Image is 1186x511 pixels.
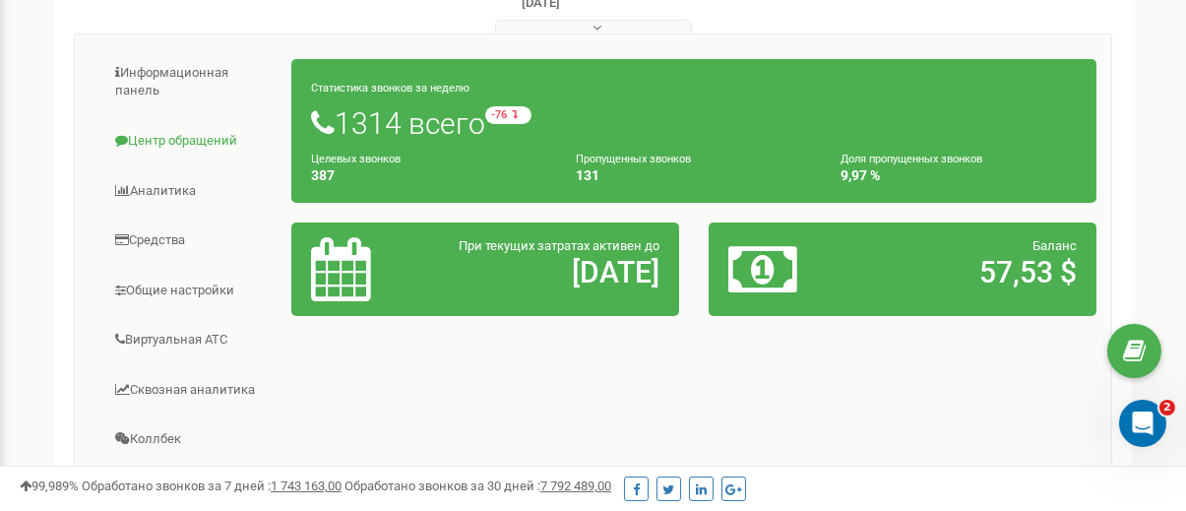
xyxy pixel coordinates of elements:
[576,168,811,183] h4: 131
[271,479,342,493] u: 1 743 163,00
[82,479,342,493] span: Обработано звонков за 7 дней :
[90,267,292,315] a: Общие настройки
[485,106,531,124] small: -76
[576,153,691,165] small: Пропущенных звонков
[842,168,1077,183] h4: 9,97 %
[90,217,292,265] a: Средства
[90,366,292,415] a: Сквозная аналитика
[90,316,292,364] a: Виртуальная АТС
[344,479,611,493] span: Обработано звонков за 30 дней :
[90,415,292,464] a: Коллбек
[311,153,401,165] small: Целевых звонков
[90,117,292,165] a: Центр обращений
[311,168,546,183] h4: 387
[437,256,659,288] h2: [DATE]
[20,479,79,493] span: 99,989%
[311,106,1077,140] h1: 1314 всего
[854,256,1077,288] h2: 57,53 $
[842,153,983,165] small: Доля пропущенных звонков
[311,82,469,95] small: Статистика звонков за неделю
[1032,238,1077,253] span: Баланс
[1119,400,1166,447] iframe: Intercom live chat
[1159,400,1175,415] span: 2
[90,167,292,216] a: Аналитика
[90,49,292,115] a: Информационная панель
[540,479,611,493] u: 7 792 489,00
[459,238,659,253] span: При текущих затратах активен до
